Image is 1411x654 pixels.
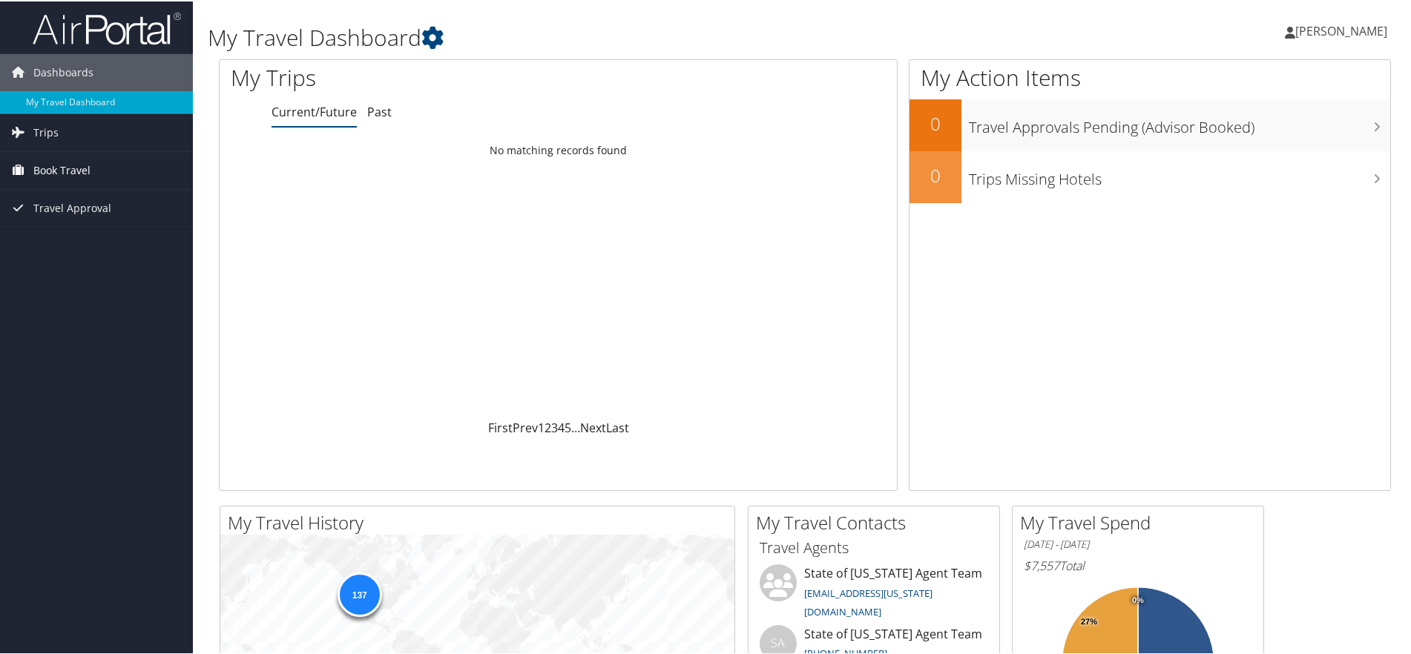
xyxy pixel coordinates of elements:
[1024,556,1252,572] h6: Total
[231,61,604,92] h1: My Trips
[337,571,381,615] div: 137
[756,509,999,534] h2: My Travel Contacts
[538,418,545,435] a: 1
[969,108,1390,136] h3: Travel Approvals Pending (Advisor Booked)
[1024,536,1252,550] h6: [DATE] - [DATE]
[760,536,988,557] h3: Travel Agents
[969,160,1390,188] h3: Trips Missing Hotels
[513,418,538,435] a: Prev
[33,151,91,188] span: Book Travel
[1132,595,1144,604] tspan: 0%
[571,418,580,435] span: …
[1295,22,1387,38] span: [PERSON_NAME]
[272,102,357,119] a: Current/Future
[558,418,565,435] a: 4
[33,188,111,225] span: Travel Approval
[488,418,513,435] a: First
[1285,7,1402,52] a: [PERSON_NAME]
[33,113,59,150] span: Trips
[33,10,181,44] img: airportal-logo.png
[551,418,558,435] a: 3
[565,418,571,435] a: 5
[910,150,1390,202] a: 0Trips Missing Hotels
[580,418,606,435] a: Next
[1020,509,1263,534] h2: My Travel Spend
[545,418,551,435] a: 2
[606,418,629,435] a: Last
[910,110,961,135] h2: 0
[208,21,1004,52] h1: My Travel Dashboard
[367,102,392,119] a: Past
[910,61,1390,92] h1: My Action Items
[752,563,996,624] li: State of [US_STATE] Agent Team
[220,136,897,162] td: No matching records found
[910,98,1390,150] a: 0Travel Approvals Pending (Advisor Booked)
[804,585,933,618] a: [EMAIL_ADDRESS][US_STATE][DOMAIN_NAME]
[1081,616,1097,625] tspan: 27%
[228,509,734,534] h2: My Travel History
[1024,556,1059,572] span: $7,557
[33,53,93,90] span: Dashboards
[910,162,961,187] h2: 0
